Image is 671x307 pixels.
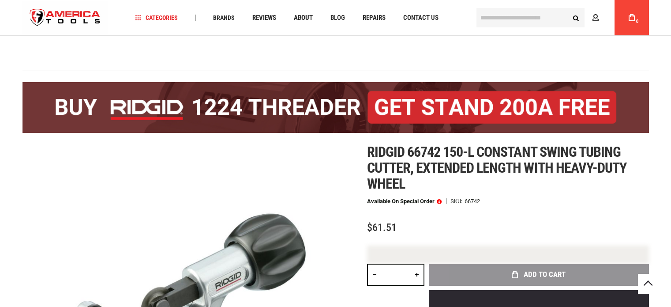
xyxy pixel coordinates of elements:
a: Repairs [359,12,390,24]
a: Blog [326,12,349,24]
span: Brands [213,15,235,21]
span: About [294,15,313,21]
a: store logo [22,1,108,34]
strong: SKU [450,198,465,204]
img: America Tools [22,1,108,34]
p: Available on Special Order [367,198,442,205]
span: Repairs [363,15,386,21]
a: Reviews [248,12,280,24]
button: Search [568,9,585,26]
span: Reviews [252,15,276,21]
a: Categories [131,12,182,24]
a: Contact Us [399,12,442,24]
span: Blog [330,15,345,21]
span: Categories [135,15,178,21]
span: Ridgid 66742 150-l constant swing tubing cutter, extended length with heavy-duty wheel [367,144,627,192]
a: About [290,12,317,24]
span: Contact Us [403,15,439,21]
a: Brands [209,12,239,24]
span: 0 [636,19,639,24]
img: BOGO: Buy the RIDGID® 1224 Threader (26092), get the 92467 200A Stand FREE! [22,82,649,133]
div: 66742 [465,198,480,204]
span: $61.51 [367,221,397,234]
